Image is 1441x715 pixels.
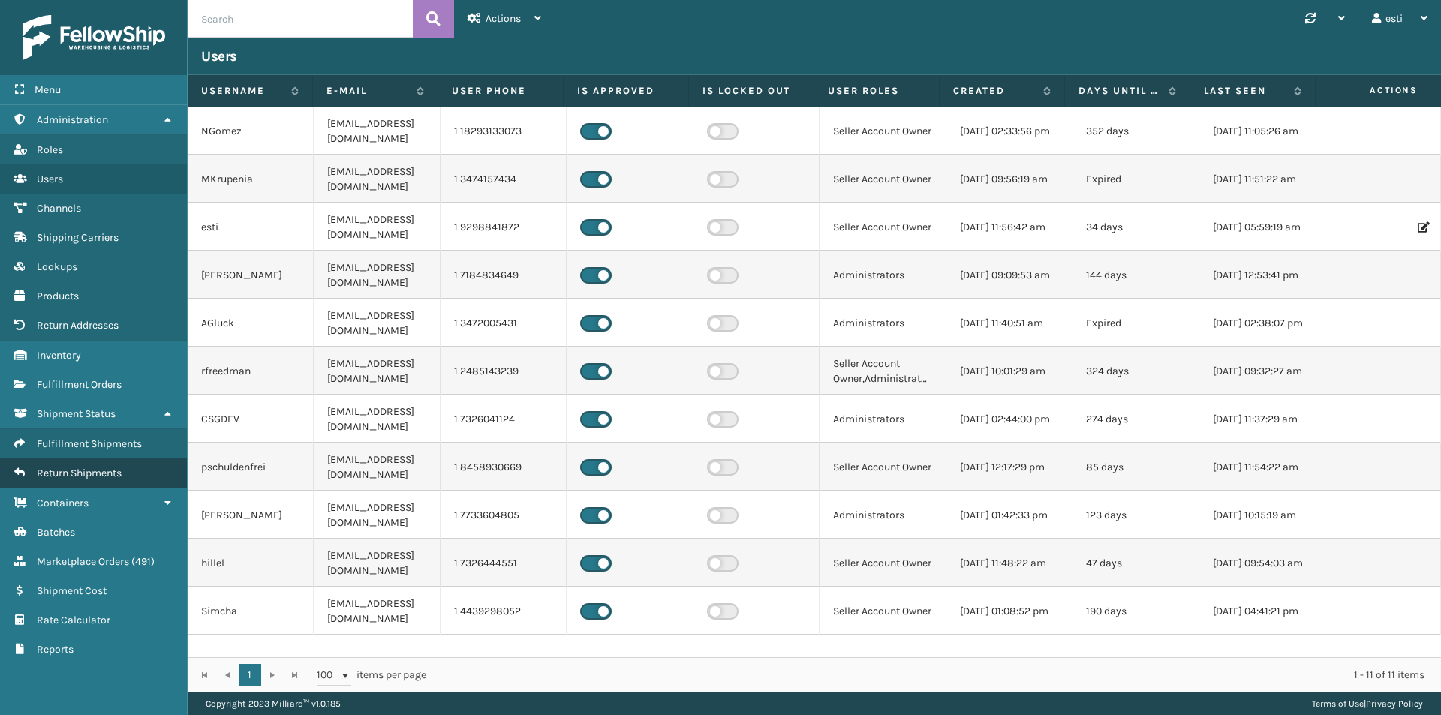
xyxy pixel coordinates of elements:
[946,107,1072,155] td: [DATE] 02:33:56 pm
[820,251,946,299] td: Administrators
[201,47,237,65] h3: Users
[37,202,81,215] span: Channels
[820,347,946,395] td: Seller Account Owner,Administrators
[1418,222,1427,233] i: Edit
[946,203,1072,251] td: [DATE] 11:56:42 am
[314,539,440,587] td: [EMAIL_ADDRESS][DOMAIN_NAME]
[37,143,63,156] span: Roles
[37,497,89,509] span: Containers
[1072,395,1199,443] td: 274 days
[188,443,314,491] td: pschuldenfrei
[946,539,1072,587] td: [DATE] 11:48:22 am
[1072,107,1199,155] td: 352 days
[441,347,567,395] td: 1 2485143239
[441,251,567,299] td: 1 7184834649
[946,443,1072,491] td: [DATE] 12:17:29 pm
[314,347,440,395] td: [EMAIL_ADDRESS][DOMAIN_NAME]
[441,443,567,491] td: 1 8458930669
[1199,443,1325,491] td: [DATE] 11:54:22 am
[946,395,1072,443] td: [DATE] 02:44:00 pm
[577,84,675,98] label: Is Approved
[37,319,119,332] span: Return Addresses
[1312,698,1364,709] a: Terms of Use
[1199,539,1325,587] td: [DATE] 09:54:03 am
[188,107,314,155] td: NGomez
[37,407,116,420] span: Shipment Status
[314,251,440,299] td: [EMAIL_ADDRESS][DOMAIN_NAME]
[441,155,567,203] td: 1 3474157434
[1072,443,1199,491] td: 85 days
[441,539,567,587] td: 1 7326444551
[314,491,440,539] td: [EMAIL_ADDRESS][DOMAIN_NAME]
[314,587,440,635] td: [EMAIL_ADDRESS][DOMAIN_NAME]
[37,643,74,656] span: Reports
[946,155,1072,203] td: [DATE] 09:56:19 am
[452,84,549,98] label: User phone
[447,668,1424,683] div: 1 - 11 of 11 items
[1199,587,1325,635] td: [DATE] 04:41:21 pm
[441,587,567,635] td: 1 4439298052
[37,113,108,126] span: Administration
[820,203,946,251] td: Seller Account Owner
[37,467,122,479] span: Return Shipments
[37,349,81,362] span: Inventory
[1366,698,1423,709] a: Privacy Policy
[946,587,1072,635] td: [DATE] 01:08:52 pm
[1199,155,1325,203] td: [DATE] 11:51:22 am
[188,203,314,251] td: esti
[131,555,155,568] span: ( 491 )
[201,84,284,98] label: Username
[239,664,261,686] a: 1
[188,539,314,587] td: hillel
[1072,347,1199,395] td: 324 days
[188,587,314,635] td: Simcha
[1199,107,1325,155] td: [DATE] 11:05:26 am
[188,155,314,203] td: MKrupenia
[188,491,314,539] td: [PERSON_NAME]
[37,378,122,391] span: Fulfillment Orders
[37,231,119,244] span: Shipping Carriers
[1072,251,1199,299] td: 144 days
[37,260,77,273] span: Lookups
[1199,251,1325,299] td: [DATE] 12:53:41 pm
[441,203,567,251] td: 1 9298841872
[946,347,1072,395] td: [DATE] 10:01:29 am
[820,395,946,443] td: Administrators
[1078,84,1161,98] label: Days until password expires
[35,83,61,96] span: Menu
[820,587,946,635] td: Seller Account Owner
[314,395,440,443] td: [EMAIL_ADDRESS][DOMAIN_NAME]
[946,491,1072,539] td: [DATE] 01:42:33 pm
[820,155,946,203] td: Seller Account Owner
[1199,491,1325,539] td: [DATE] 10:15:19 am
[37,290,79,302] span: Products
[946,251,1072,299] td: [DATE] 09:09:53 am
[1072,299,1199,347] td: Expired
[188,395,314,443] td: CSGDEV
[188,299,314,347] td: AGluck
[37,173,63,185] span: Users
[486,12,521,25] span: Actions
[1199,395,1325,443] td: [DATE] 11:37:29 am
[828,84,925,98] label: User Roles
[820,491,946,539] td: Administrators
[1199,347,1325,395] td: [DATE] 09:32:27 am
[37,584,107,597] span: Shipment Cost
[946,299,1072,347] td: [DATE] 11:40:51 am
[820,107,946,155] td: Seller Account Owner
[1072,491,1199,539] td: 123 days
[23,15,165,60] img: logo
[314,443,440,491] td: [EMAIL_ADDRESS][DOMAIN_NAME]
[820,443,946,491] td: Seller Account Owner
[188,347,314,395] td: rfreedman
[317,668,339,683] span: 100
[317,664,426,686] span: items per page
[441,491,567,539] td: 1 7733604805
[441,107,567,155] td: 1 18293133073
[314,203,440,251] td: [EMAIL_ADDRESS][DOMAIN_NAME]
[820,299,946,347] td: Administrators
[1072,539,1199,587] td: 47 days
[314,155,440,203] td: [EMAIL_ADDRESS][DOMAIN_NAME]
[1312,692,1423,715] div: |
[441,395,567,443] td: 1 7326041124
